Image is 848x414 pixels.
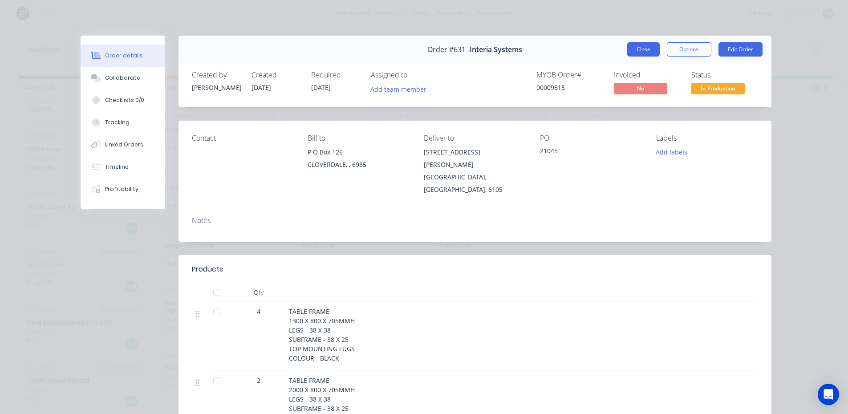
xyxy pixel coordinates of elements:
[424,171,526,196] div: [GEOGRAPHIC_DATA], [GEOGRAPHIC_DATA], 6105
[424,146,526,171] div: [STREET_ADDRESS][PERSON_NAME]
[308,134,410,142] div: Bill to
[252,83,271,92] span: [DATE]
[257,307,260,316] span: 4
[192,83,241,92] div: [PERSON_NAME]
[424,146,526,196] div: [STREET_ADDRESS][PERSON_NAME][GEOGRAPHIC_DATA], [GEOGRAPHIC_DATA], 6105
[105,74,140,82] div: Collaborate
[192,216,758,225] div: Notes
[818,384,839,405] div: Open Intercom Messenger
[105,96,144,104] div: Checklists 0/0
[81,89,165,111] button: Checklists 0/0
[105,141,143,149] div: Linked Orders
[691,83,745,94] span: In Production
[192,264,223,275] div: Products
[718,42,763,57] button: Edit Order
[81,111,165,134] button: Tracking
[365,83,431,95] button: Add team member
[308,158,410,171] div: CLOVERDALE, , 6985
[311,83,331,92] span: [DATE]
[424,134,526,142] div: Deliver to
[232,284,285,301] div: Qty
[656,134,758,142] div: Labels
[81,45,165,67] button: Order details
[371,83,431,95] button: Add team member
[192,71,241,79] div: Created by
[536,83,603,92] div: 00009515
[691,71,758,79] div: Status
[105,185,138,193] div: Profitability
[540,134,642,142] div: PO
[651,146,692,158] button: Add labels
[81,67,165,89] button: Collaborate
[311,71,360,79] div: Required
[614,83,667,94] span: No
[252,71,300,79] div: Created
[257,376,260,385] span: 2
[105,163,129,171] div: Timeline
[192,134,294,142] div: Contact
[667,42,711,57] button: Options
[614,71,681,79] div: Invoiced
[627,42,660,57] button: Close
[289,307,355,362] span: TABLE FRAME 1300 X 800 X 705MMH LEGS - 38 X 38 SUBFRAME - 38 X 25 TOP MOUNTING LUGS COLOUR - BLACK
[308,146,410,158] div: P O Box 126
[540,146,642,158] div: 21045
[105,118,130,126] div: Tracking
[105,52,143,60] div: Order details
[81,156,165,178] button: Timeline
[308,146,410,175] div: P O Box 126CLOVERDALE, , 6985
[470,45,522,54] span: Interia Systems
[81,178,165,200] button: Profitability
[81,134,165,156] button: Linked Orders
[536,71,603,79] div: MYOB Order #
[427,45,470,54] span: Order #631 -
[691,83,745,96] button: In Production
[371,71,460,79] div: Assigned to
